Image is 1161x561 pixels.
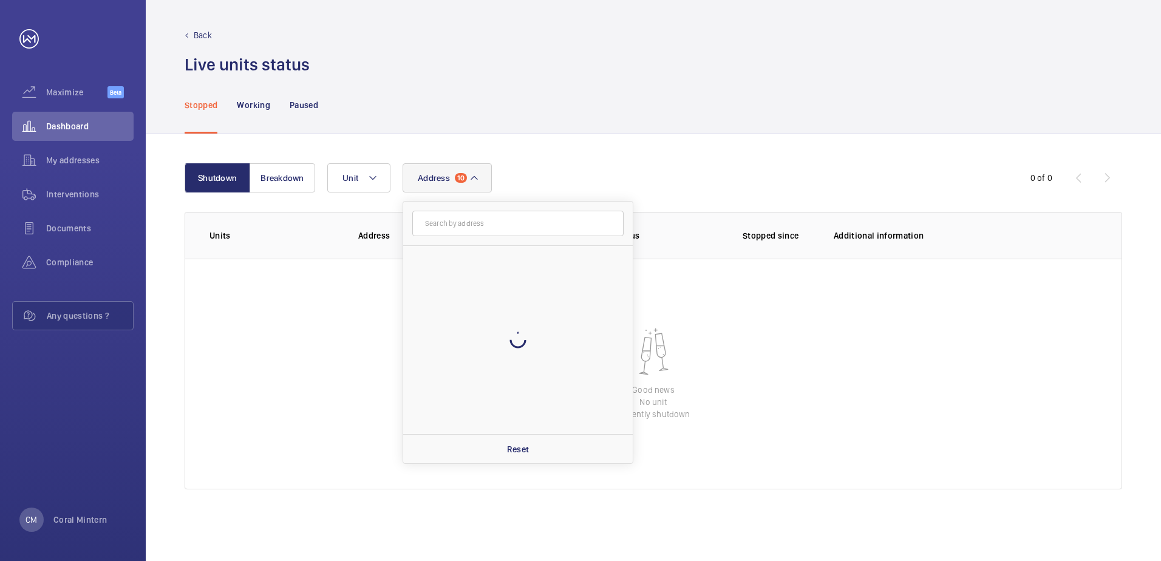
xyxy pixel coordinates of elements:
[53,514,107,526] p: Coral Mintern
[342,173,358,183] span: Unit
[185,99,217,111] p: Stopped
[743,229,814,242] p: Stopped since
[507,443,529,455] p: Reset
[403,163,492,192] button: Address10
[616,384,690,420] p: Good news No unit currently shutdown
[327,163,390,192] button: Unit
[209,229,339,242] p: Units
[46,222,134,234] span: Documents
[290,99,318,111] p: Paused
[250,163,315,192] button: Breakdown
[834,229,1097,242] p: Additional information
[1030,172,1052,184] div: 0 of 0
[46,120,134,132] span: Dashboard
[412,211,624,236] input: Search by address
[46,86,107,98] span: Maximize
[194,29,212,41] p: Back
[46,188,134,200] span: Interventions
[185,163,250,192] button: Shutdown
[358,229,531,242] p: Address
[46,154,134,166] span: My addresses
[185,53,310,76] h1: Live units status
[418,173,450,183] span: Address
[455,173,467,183] span: 10
[237,99,270,111] p: Working
[107,86,124,98] span: Beta
[47,310,133,322] span: Any questions ?
[26,514,37,526] p: CM
[46,256,134,268] span: Compliance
